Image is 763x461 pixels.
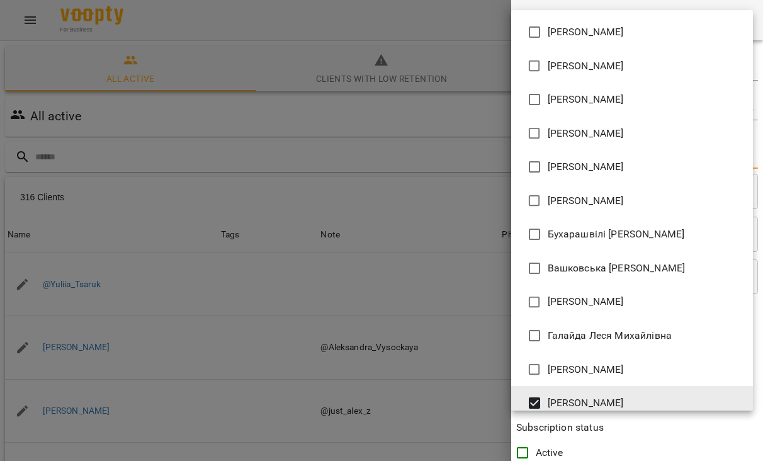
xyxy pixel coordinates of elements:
[548,159,624,174] span: [PERSON_NAME]
[548,294,624,309] span: [PERSON_NAME]
[548,328,672,343] span: Галайда Леся Михайлівна
[548,25,624,40] span: [PERSON_NAME]
[548,227,685,242] span: Бухарашвілі [PERSON_NAME]
[548,92,624,107] span: [PERSON_NAME]
[548,126,624,141] span: [PERSON_NAME]
[548,261,686,276] span: Вашковська [PERSON_NAME]
[548,396,624,411] span: [PERSON_NAME]
[548,362,624,377] span: [PERSON_NAME]
[548,193,624,208] span: [PERSON_NAME]
[548,59,624,74] span: [PERSON_NAME]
